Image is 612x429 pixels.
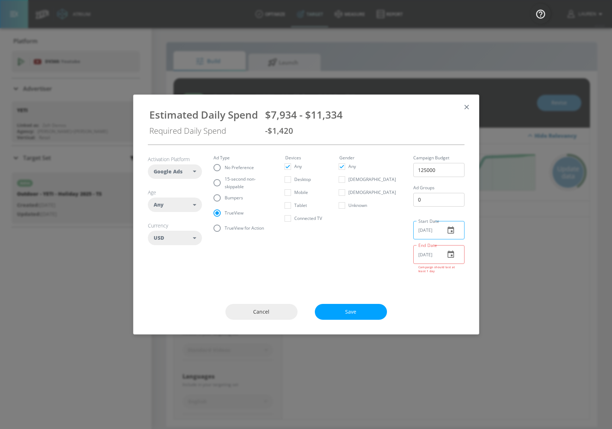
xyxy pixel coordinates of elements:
span: Cancel [240,308,283,317]
legend: Ad Type [213,156,230,160]
span: Tablet [294,202,307,209]
span: Unknown [348,202,367,209]
legend: Gender [339,156,355,160]
span: Any [348,163,356,170]
span: Google Ads [154,168,182,175]
span: [DEMOGRAPHIC_DATA] [348,176,396,183]
h6: Activation Platform [148,156,202,163]
h6: Age [148,189,202,196]
span: Mobile [294,189,308,196]
div: Google Ads [148,164,202,179]
p: Campaign should last at least 1 day [418,265,459,273]
div: Required Daily Spend [149,125,258,136]
span: Desktop [294,176,311,183]
span: [DEMOGRAPHIC_DATA] [348,189,396,196]
label: Ad Groups [413,186,464,190]
span: Connected TV [294,214,322,222]
span: 15-second non-skippable [225,175,268,190]
span: Save [329,308,373,317]
button: Cancel [225,304,298,320]
div: Any [148,198,202,212]
div: Estimated Daily Spend [149,108,258,121]
button: Open Resource Center [530,4,551,24]
span: Any [294,163,302,170]
span: USD [154,234,164,242]
span: Any [154,201,164,208]
div: USD [148,231,202,245]
h6: Currency [148,222,202,229]
div: -$1,420 [265,125,463,136]
span: TrueView [225,209,243,217]
legend: Devices [285,156,301,160]
span: $7,934 - $11,334 [265,108,343,121]
span: TrueView for Action [225,224,264,232]
span: No Preference [225,164,254,171]
button: Save [315,304,387,320]
label: Campaign Budget [413,156,464,160]
span: Bumpers [225,194,243,202]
